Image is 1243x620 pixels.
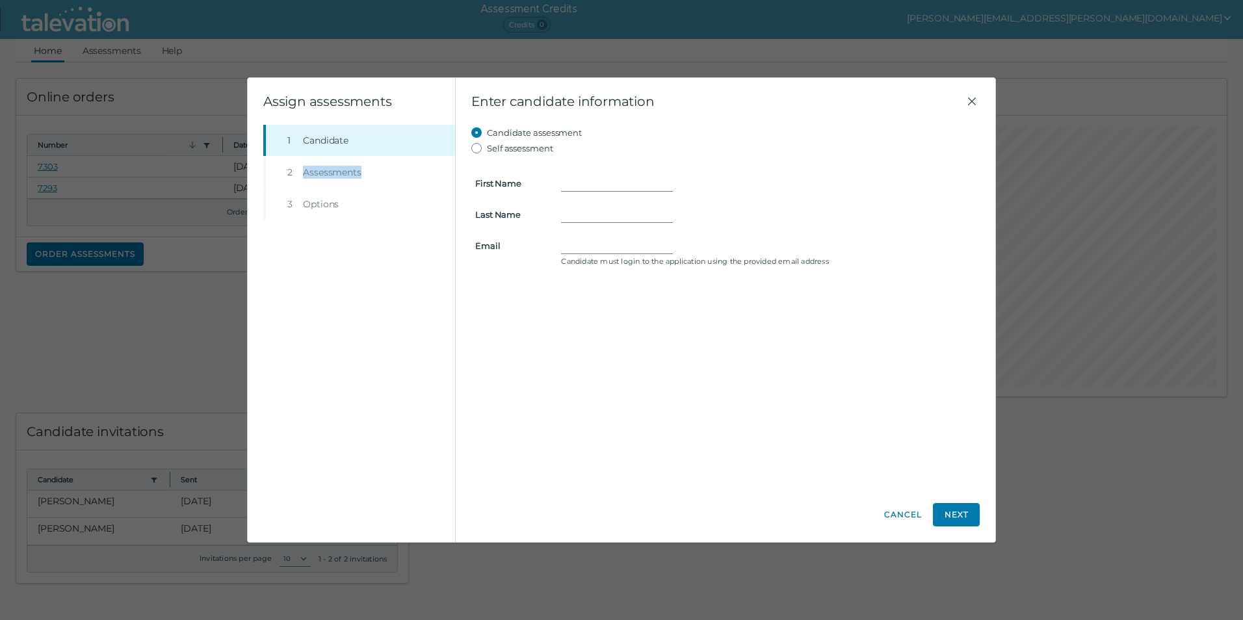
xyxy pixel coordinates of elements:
button: Close [964,94,980,109]
div: 1 [287,134,298,147]
label: Email [467,240,553,251]
button: Next [933,503,980,526]
label: Last Name [467,209,553,220]
clr-control-helper: Candidate must login to the application using the provided email address [561,256,976,266]
button: 1Candidate [266,125,455,156]
span: Enter candidate information [471,94,964,109]
clr-wizard-title: Assign assessments [263,94,391,109]
label: Candidate assessment [487,125,582,140]
span: Candidate [303,134,348,147]
nav: Wizard steps [263,125,455,220]
label: Self assessment [487,140,553,156]
label: First Name [467,178,553,188]
button: Cancel [883,503,922,526]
